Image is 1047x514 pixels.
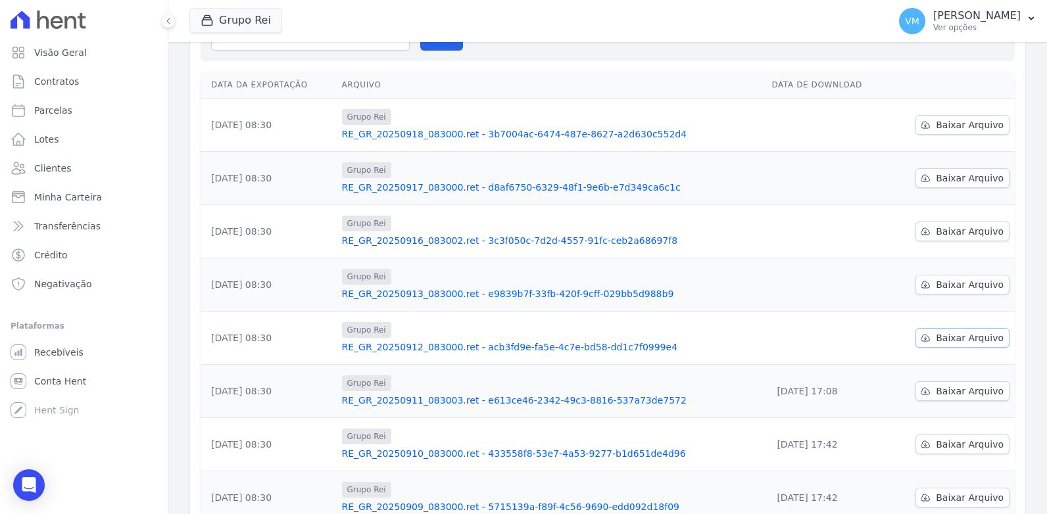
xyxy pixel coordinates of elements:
td: [DATE] 17:42 [766,418,889,471]
div: Open Intercom Messenger [13,469,45,501]
a: Baixar Arquivo [915,222,1010,241]
span: Baixar Arquivo [936,385,1004,398]
a: RE_GR_20250917_083000.ret - d8af6750-6329-48f1-9e6b-e7d349ca6c1c [342,181,762,194]
span: Grupo Rei [342,269,391,285]
span: Recebíveis [34,346,84,359]
a: Baixar Arquivo [915,328,1010,348]
td: [DATE] 08:30 [201,99,337,152]
span: Grupo Rei [342,109,391,125]
span: Grupo Rei [342,429,391,444]
a: Baixar Arquivo [915,434,1010,454]
a: Baixar Arquivo [915,488,1010,507]
span: Baixar Arquivo [936,172,1004,185]
td: [DATE] 08:30 [201,152,337,205]
th: Data da Exportação [201,72,337,99]
span: Minha Carteira [34,191,102,204]
span: Contratos [34,75,79,88]
span: Grupo Rei [342,322,391,338]
span: Baixar Arquivo [936,225,1004,238]
p: Ver opções [933,22,1021,33]
a: Minha Carteira [5,184,162,210]
a: Lotes [5,126,162,152]
button: VM [PERSON_NAME] Ver opções [889,3,1047,39]
a: Conta Hent [5,368,162,394]
a: RE_GR_20250912_083000.ret - acb3fd9e-fa5e-4c7e-bd58-dd1c7f0999e4 [342,340,762,354]
span: Conta Hent [34,375,86,388]
td: [DATE] 08:30 [201,258,337,312]
a: Baixar Arquivo [915,115,1010,135]
span: Baixar Arquivo [936,118,1004,131]
span: Negativação [34,277,92,291]
a: Negativação [5,271,162,297]
a: Baixar Arquivo [915,381,1010,401]
a: Recebíveis [5,339,162,365]
span: Transferências [34,220,101,233]
th: Arquivo [337,72,767,99]
span: Baixar Arquivo [936,331,1004,344]
td: [DATE] 08:30 [201,312,337,365]
td: [DATE] 08:30 [201,418,337,471]
a: Crédito [5,242,162,268]
a: RE_GR_20250909_083000.ret - 5715139a-f89f-4c56-9690-edd092d18f09 [342,500,762,513]
a: Baixar Arquivo [915,168,1010,188]
div: Plataformas [11,318,157,334]
span: Crédito [34,248,68,262]
a: RE_GR_20250910_083000.ret - 433558f8-53e7-4a53-9277-b1d651de4d96 [342,447,762,460]
p: [PERSON_NAME] [933,9,1021,22]
span: VM [905,16,919,26]
td: [DATE] 08:30 [201,205,337,258]
span: Baixar Arquivo [936,278,1004,291]
a: Parcelas [5,97,162,124]
a: Transferências [5,213,162,239]
a: Contratos [5,68,162,95]
a: Baixar Arquivo [915,275,1010,294]
a: Visão Geral [5,39,162,66]
td: [DATE] 17:08 [766,365,889,418]
a: RE_GR_20250911_083003.ret - e613ce46-2342-49c3-8816-537a73de7572 [342,394,762,407]
span: Grupo Rei [342,162,391,178]
a: RE_GR_20250916_083002.ret - 3c3f050c-7d2d-4557-91fc-ceb2a68697f8 [342,234,762,247]
a: RE_GR_20250918_083000.ret - 3b7004ac-6474-487e-8627-a2d630c552d4 [342,128,762,141]
span: Clientes [34,162,71,175]
th: Data de Download [766,72,889,99]
a: Clientes [5,155,162,181]
span: Baixar Arquivo [936,491,1004,504]
span: Parcelas [34,104,72,117]
span: Visão Geral [34,46,87,59]
button: Grupo Rei [189,8,282,33]
td: [DATE] 08:30 [201,365,337,418]
span: Lotes [34,133,59,146]
a: RE_GR_20250913_083000.ret - e9839b7f-33fb-420f-9cff-029bb5d988b9 [342,287,762,300]
span: Grupo Rei [342,375,391,391]
span: Grupo Rei [342,216,391,231]
span: Grupo Rei [342,482,391,498]
span: Baixar Arquivo [936,438,1004,451]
